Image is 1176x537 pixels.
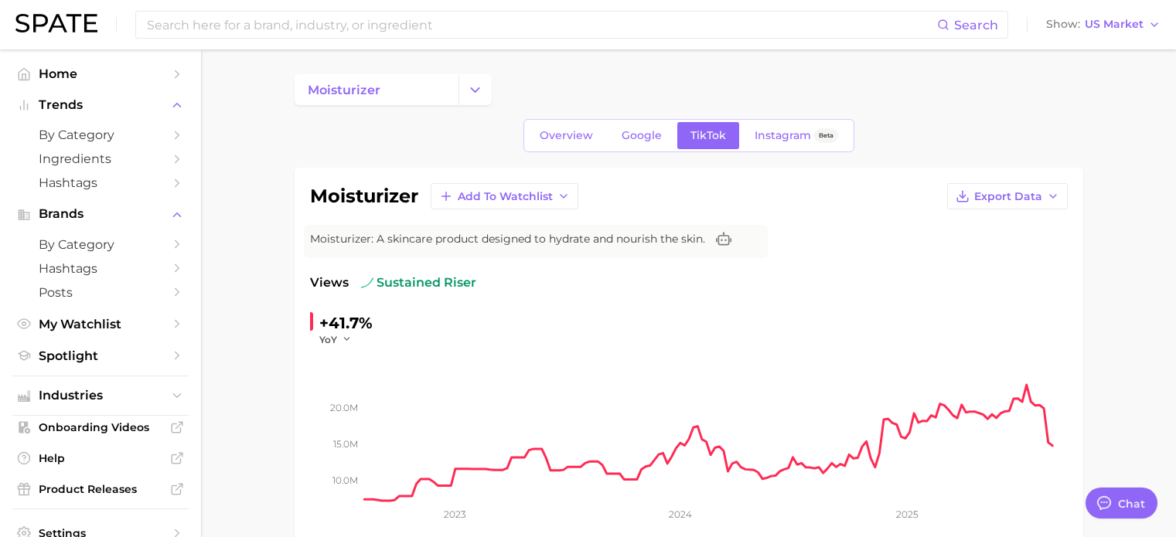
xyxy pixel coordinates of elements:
span: Overview [540,129,593,142]
a: Spotlight [12,344,189,368]
tspan: 2024 [669,508,692,520]
button: Add to Watchlist [431,183,578,209]
a: Ingredients [12,147,189,171]
span: YoY [319,333,337,346]
span: My Watchlist [39,317,162,331]
span: Hashtags [39,261,162,276]
tspan: 2023 [444,508,466,520]
span: Spotlight [39,348,162,363]
span: by Category [39,127,162,142]
a: moisturizer [295,74,458,105]
button: YoY [319,333,353,346]
a: TikTok [677,122,739,149]
span: Product Releases [39,482,162,496]
span: Views [310,274,349,292]
a: Posts [12,280,189,304]
img: sustained riser [361,277,373,289]
a: My Watchlist [12,312,189,336]
a: Home [12,62,189,86]
a: by Category [12,123,189,147]
a: Onboarding Videos [12,416,189,439]
span: US Market [1085,20,1144,29]
span: Ingredients [39,151,162,166]
span: Industries [39,389,162,403]
tspan: 2025 [895,508,918,520]
span: Help [39,451,162,465]
span: Posts [39,285,162,300]
a: Hashtags [12,171,189,195]
div: +41.7% [319,311,373,335]
span: Instagram [755,129,811,142]
span: Brands [39,207,162,221]
a: Hashtags [12,257,189,280]
img: SPATE [15,14,97,32]
tspan: 15.0m [333,438,358,450]
a: Help [12,447,189,470]
span: Hashtags [39,175,162,190]
button: Export Data [947,183,1068,209]
span: Search [954,18,998,32]
span: TikTok [690,129,726,142]
span: by Category [39,237,162,252]
button: Change Category [458,74,492,105]
span: Moisturizer: A skincare product designed to hydrate and nourish the skin. [310,231,705,247]
span: moisturizer [308,83,380,97]
span: Export Data [974,190,1042,203]
span: sustained riser [361,274,476,292]
a: InstagramBeta [741,122,851,149]
span: Show [1046,20,1080,29]
span: Add to Watchlist [458,190,553,203]
button: Trends [12,93,189,117]
tspan: 10.0m [332,474,358,486]
input: Search here for a brand, industry, or ingredient [145,12,937,38]
button: ShowUS Market [1042,15,1164,35]
span: Beta [819,129,833,142]
a: Product Releases [12,478,189,501]
span: Home [39,66,162,81]
a: Google [608,122,675,149]
tspan: 20.0m [330,402,358,413]
span: Trends [39,98,162,112]
a: Overview [527,122,606,149]
a: by Category [12,233,189,257]
button: Industries [12,384,189,407]
span: Google [622,129,662,142]
button: Brands [12,202,189,226]
h1: moisturizer [310,187,418,206]
span: Onboarding Videos [39,420,162,434]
